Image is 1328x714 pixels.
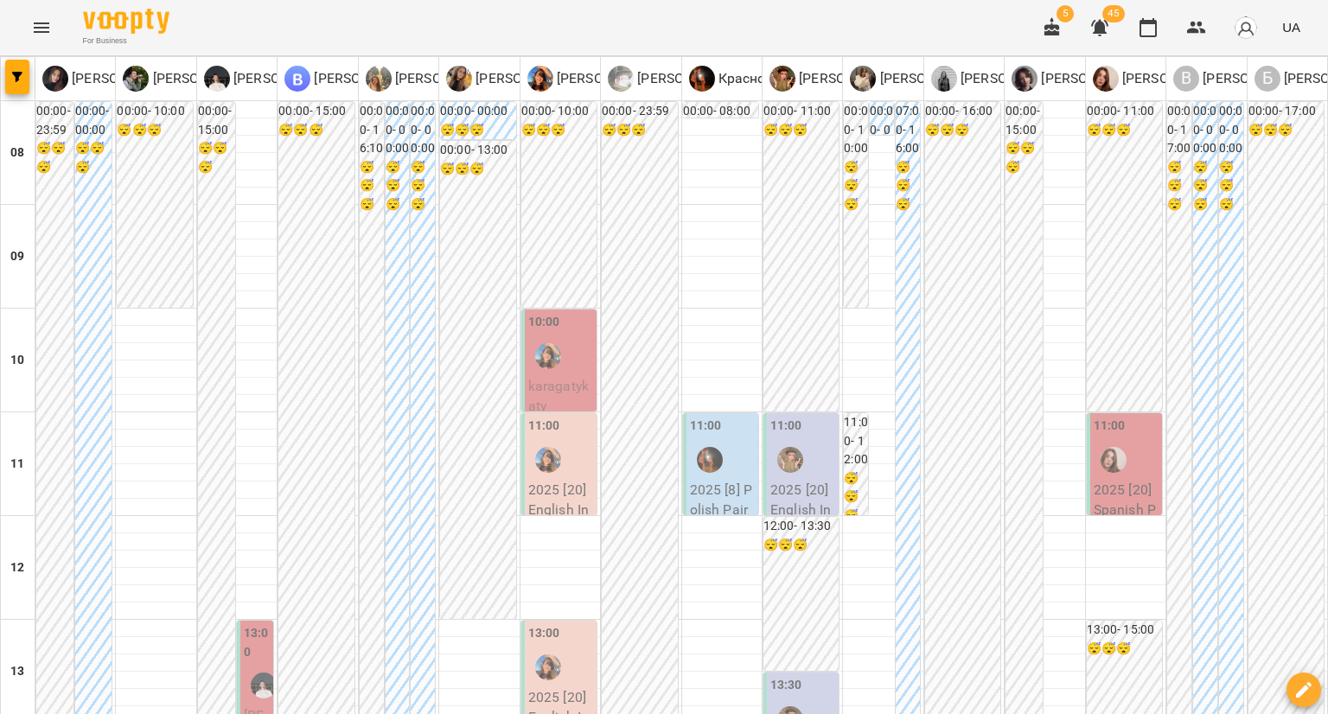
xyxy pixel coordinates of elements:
[1057,5,1074,22] span: 5
[769,66,924,92] div: Горошинська Олександра (а)
[844,158,868,214] h6: 😴😴😴
[844,413,868,469] h6: 11:00 - 12:00
[284,66,310,92] img: М
[1094,417,1126,436] label: 11:00
[310,68,439,89] p: [PERSON_NAME] (п)
[446,66,601,92] div: Куплевацька Олександра Іванівна (п)
[763,517,839,536] h6: 12:00 - 13:30
[1093,66,1243,92] div: Матюк Маргарита (і)
[411,158,435,214] h6: 😴😴😴
[1275,11,1307,43] button: UA
[1234,16,1258,40] img: avatar_s.png
[440,121,515,140] h6: 😴😴😴
[770,480,835,582] p: 2025 [20] English Indiv 60 min - [PERSON_NAME]
[844,469,868,526] h6: 😴😴😴
[1087,640,1162,659] h6: 😴😴😴
[1012,66,1166,92] div: Громик Софія (а)
[10,662,24,681] h6: 13
[10,247,24,266] h6: 09
[10,558,24,577] h6: 12
[925,121,1000,140] h6: 😴😴😴
[123,66,278,92] div: Бабійчук Володимир Дмитрович (п)
[931,66,957,92] img: Ч
[36,102,73,139] h6: 00:00 - 23:59
[850,66,876,92] img: Т
[521,102,597,121] h6: 00:00 - 10:00
[608,66,763,92] a: Л [PERSON_NAME] (п)
[472,68,601,89] p: [PERSON_NAME] (п)
[123,66,278,92] a: Б [PERSON_NAME] (п)
[1193,158,1217,214] h6: 😴😴😴
[690,480,755,622] p: 2025 [8] Polish Pairs 60 min - Польська А0 Красногурська - пара
[608,66,634,92] img: Л
[386,158,410,214] h6: 😴😴😴
[244,624,271,661] label: 13:00
[1006,139,1043,176] h6: 😴😴😴
[1199,68,1328,89] p: [PERSON_NAME] (а)
[931,66,1100,92] a: Ч [PERSON_NAME] (н, а)
[1248,121,1324,140] h6: 😴😴😴
[535,343,561,369] div: Вербова Єлизавета Сергіївна (а)
[75,102,112,139] h6: 00:00 - 00:00
[149,68,278,89] p: [PERSON_NAME] (п)
[1087,102,1162,121] h6: 00:00 - 11:00
[528,624,560,643] label: 13:00
[1173,66,1199,92] div: В
[278,102,354,121] h6: 00:00 - 15:00
[1087,621,1162,640] h6: 13:00 - 15:00
[1173,66,1328,92] div: Войтенко Богдан (а)
[535,447,561,473] div: Вербова Єлизавета Сергіївна (а)
[446,66,601,92] a: К [PERSON_NAME] (п)
[527,66,553,92] img: В
[770,676,802,695] label: 13:30
[21,7,62,48] button: Menu
[1094,480,1159,622] p: 2025 [20] Spanish Pairs 60 min - Іспанська А0 з Матюк - парні
[198,139,235,176] h6: 😴😴😴
[204,66,359,92] a: М [PERSON_NAME] (а)
[1219,102,1243,158] h6: 00:00 - 00:00
[1282,18,1300,36] span: UA
[528,313,560,332] label: 10:00
[204,66,230,92] img: М
[689,66,715,92] img: К
[10,351,24,370] h6: 10
[251,673,277,698] img: Мірошник Михайло Павлович (а)
[284,66,439,92] div: Михайлюк Владислав Віталійович (п)
[634,68,763,89] p: [PERSON_NAME] (п)
[1248,102,1324,121] h6: 00:00 - 17:00
[763,121,839,140] h6: 😴😴😴
[602,121,677,140] h6: 😴😴😴
[795,68,924,89] p: [PERSON_NAME] (а)
[10,455,24,474] h6: 11
[602,102,677,121] h6: 00:00 - 23:59
[1012,66,1166,92] a: Г [PERSON_NAME] (а)
[1193,102,1217,158] h6: 00:00 - 00:00
[769,66,795,92] img: Г
[42,66,211,92] div: Бень Дар'я Олегівна (а, п)
[440,102,515,121] h6: 00:00 - 00:00
[535,654,561,680] img: Вербова Єлизавета Сергіївна (а)
[230,68,359,89] p: [PERSON_NAME] (а)
[528,417,560,436] label: 11:00
[1037,68,1166,89] p: [PERSON_NAME] (а)
[83,9,169,34] img: Voopty Logo
[83,35,169,47] span: For Business
[117,121,192,140] h6: 😴😴😴
[553,68,682,89] p: [PERSON_NAME] (а)
[1093,66,1243,92] a: М [PERSON_NAME] (і)
[75,139,112,176] h6: 😴😴😴
[896,158,920,214] h6: 😴😴😴
[1087,121,1162,140] h6: 😴😴😴
[528,378,589,415] span: karagatykaty
[769,66,924,92] a: Г [PERSON_NAME] (а)
[777,447,803,473] img: Горошинська Олександра (а)
[42,66,211,92] a: Б [PERSON_NAME] (а, п)
[204,66,359,92] div: Мірошник Михайло Павлович (а)
[440,141,515,160] h6: 00:00 - 13:00
[608,66,763,92] div: Левицька Софія Сергіївна (п)
[931,66,1100,92] div: Чоповська Сніжана (н, а)
[68,68,211,89] p: [PERSON_NAME] (а, п)
[278,121,354,140] h6: 😴😴😴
